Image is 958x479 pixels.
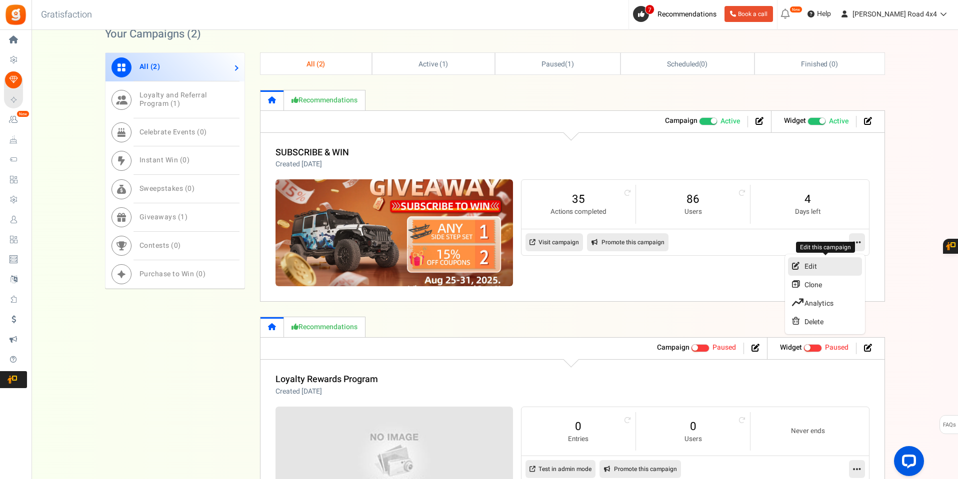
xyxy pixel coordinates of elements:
[760,207,855,217] small: Days left
[788,294,862,313] a: Analytics
[531,435,625,444] small: Entries
[153,61,157,72] span: 2
[284,317,365,337] a: Recommendations
[275,146,349,159] a: SUBSCRIBE & WIN
[780,342,802,353] strong: Widget
[139,90,207,109] span: Loyalty and Referral Program ( )
[200,127,204,137] span: 0
[788,257,862,276] a: Edit
[712,342,736,353] span: Paused
[825,342,848,353] span: Paused
[803,6,835,22] a: Help
[531,207,625,217] small: Actions completed
[139,61,160,72] span: All ( )
[139,269,206,279] span: Purchase to Win ( )
[788,313,862,331] a: Delete
[587,233,668,251] a: Promote this campaign
[180,212,185,222] span: 1
[30,5,103,25] h3: Gratisfaction
[531,419,625,435] a: 0
[275,373,378,386] a: Loyalty Rewards Program
[720,116,740,126] span: Active
[829,116,848,126] span: Active
[284,90,365,110] a: Recommendations
[187,183,192,194] span: 0
[4,111,27,128] a: New
[319,59,323,69] span: 2
[724,6,773,22] a: Book a call
[645,4,654,14] span: 7
[633,6,720,22] a: 7 Recommendations
[665,115,697,126] strong: Campaign
[567,59,571,69] span: 1
[16,110,29,117] em: New
[646,207,740,217] small: Users
[105,29,201,39] h2: Your Campaigns ( )
[646,435,740,444] small: Users
[525,233,583,251] a: Visit campaign
[942,416,956,435] span: FAQs
[139,183,195,194] span: Sweepstakes ( )
[772,343,856,354] li: Widget activated
[442,59,446,69] span: 1
[198,269,203,279] span: 0
[667,59,699,69] span: Scheduled
[801,59,838,69] span: Finished ( )
[275,159,349,169] p: Created [DATE]
[4,3,27,26] img: Gratisfaction
[418,59,448,69] span: Active ( )
[750,185,865,223] li: 4
[667,59,707,69] span: ( )
[831,59,835,69] span: 0
[657,9,716,19] span: Recommendations
[646,419,740,435] a: 0
[852,9,937,19] span: [PERSON_NAME] Road 4x4
[760,427,855,436] small: Never ends
[789,6,802,13] em: New
[599,460,681,478] a: Promote this campaign
[182,155,187,165] span: 0
[139,127,207,137] span: Celebrate Events ( )
[541,59,574,69] span: ( )
[796,242,855,253] div: Edit this campaign
[174,240,178,251] span: 0
[701,59,705,69] span: 0
[541,59,565,69] span: Paused
[306,59,325,69] span: All ( )
[275,387,378,397] p: Created [DATE]
[139,155,190,165] span: Instant Win ( )
[191,26,197,42] span: 2
[173,98,177,109] span: 1
[814,9,831,19] span: Help
[776,116,856,127] li: Widget activated
[139,240,181,251] span: Contests ( )
[139,212,188,222] span: Giveaways ( )
[657,342,689,353] strong: Campaign
[525,460,595,478] a: Test in admin mode
[646,191,740,207] a: 86
[531,191,625,207] a: 35
[788,276,862,294] a: Clone
[784,115,806,126] strong: Widget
